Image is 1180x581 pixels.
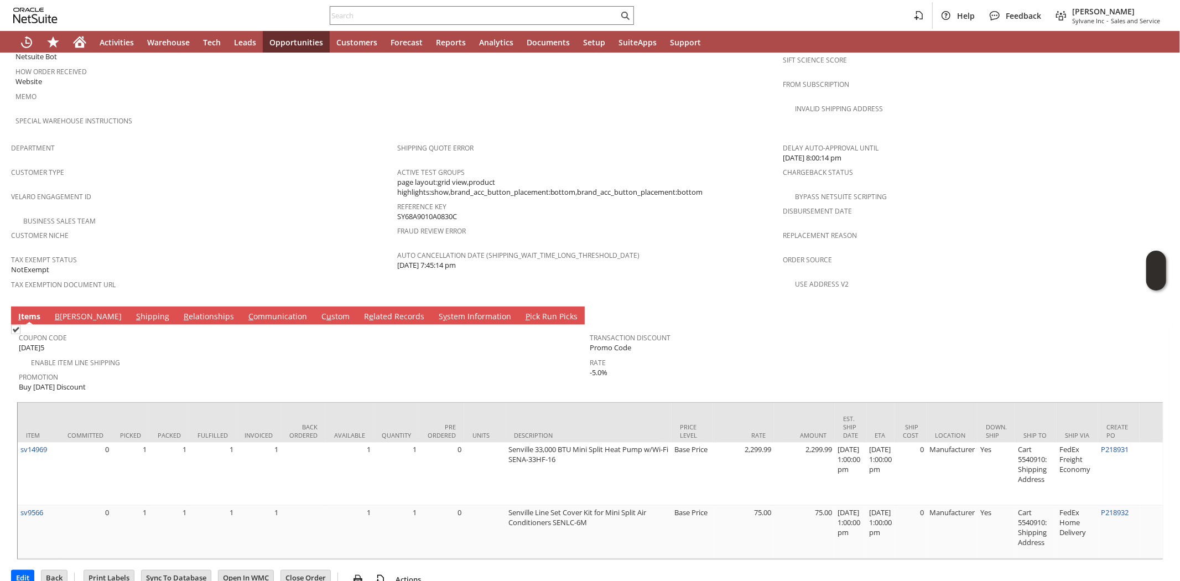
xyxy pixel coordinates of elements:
[713,506,774,559] td: 75.00
[1149,309,1162,322] a: Unrolled view on
[935,431,969,439] div: Location
[59,506,112,559] td: 0
[20,507,43,517] a: sv9566
[1015,506,1057,559] td: Cart 5540910: Shipping Address
[436,37,466,48] span: Reports
[713,443,774,506] td: 2,299.99
[986,423,1007,439] div: Down. Ship
[843,414,858,439] div: Est. Ship Date
[136,311,141,321] span: S
[419,443,464,506] td: 0
[319,311,352,323] a: Custom
[23,216,96,226] a: Business Sales Team
[472,431,497,439] div: Units
[978,506,1015,559] td: Yes
[590,343,632,353] span: Promo Code
[189,506,236,559] td: 1
[1015,443,1057,506] td: Cart 5540910: Shipping Address
[263,31,330,53] a: Opportunities
[382,431,411,439] div: Quantity
[835,506,866,559] td: [DATE] 1:00:00 pm
[149,506,189,559] td: 1
[11,143,55,153] a: Department
[31,358,120,367] a: Enable Item Line Shipping
[18,311,21,321] span: I
[506,443,672,506] td: Senville 33,000 BTU Mini Split Heat Pump w/Wi-Fi SENA-33HF-16
[1006,11,1041,21] span: Feedback
[672,443,713,506] td: Base Price
[52,311,124,323] a: B[PERSON_NAME]
[384,31,429,53] a: Forecast
[783,143,878,153] a: Delay Auto-Approval Until
[236,506,281,559] td: 1
[783,80,849,89] a: From Subscription
[55,311,60,321] span: B
[189,443,236,506] td: 1
[419,506,464,559] td: 0
[479,37,513,48] span: Analytics
[612,31,663,53] a: SuiteApps
[147,37,190,48] span: Warehouse
[234,37,256,48] span: Leads
[795,104,883,113] a: Invalid Shipping Address
[203,37,221,48] span: Tech
[326,443,373,506] td: 1
[590,367,608,378] span: -5.0%
[141,31,196,53] a: Warehouse
[672,506,713,559] td: Base Price
[774,506,835,559] td: 75.00
[133,311,172,323] a: Shipping
[866,506,895,559] td: [DATE] 1:00:00 pm
[795,279,849,289] a: Use Address V2
[1106,423,1131,439] div: Create PO
[336,37,377,48] span: Customers
[895,506,927,559] td: 0
[680,423,705,439] div: Price Level
[443,311,447,321] span: y
[397,260,456,271] span: [DATE] 7:45:14 pm
[526,311,530,321] span: P
[120,431,141,439] div: Picked
[100,37,134,48] span: Activities
[196,31,227,53] a: Tech
[927,506,978,559] td: Manufacturer
[978,443,1015,506] td: Yes
[429,31,472,53] a: Reports
[197,431,228,439] div: Fulfilled
[1072,6,1160,17] span: [PERSON_NAME]
[520,31,576,53] a: Documents
[227,31,263,53] a: Leads
[835,443,866,506] td: [DATE] 1:00:00 pm
[590,358,606,367] a: Rate
[330,31,384,53] a: Customers
[269,37,323,48] span: Opportunities
[26,431,51,439] div: Item
[397,168,465,177] a: Active Test Groups
[19,382,86,392] span: Buy [DATE] Discount
[618,37,657,48] span: SuiteApps
[361,311,427,323] a: Related Records
[397,143,474,153] a: Shipping Quote Error
[236,443,281,506] td: 1
[1101,507,1129,517] a: P218932
[391,37,423,48] span: Forecast
[783,168,853,177] a: Chargeback Status
[1111,17,1160,25] span: Sales and Service
[774,443,835,506] td: 2,299.99
[11,264,49,275] span: NotExempt
[783,206,852,216] a: Disbursement Date
[15,311,43,323] a: Items
[527,37,570,48] span: Documents
[15,92,37,101] a: Memo
[66,31,93,53] a: Home
[436,311,514,323] a: System Information
[112,506,149,559] td: 1
[1072,17,1104,25] span: Sylvane Inc
[1101,444,1129,454] a: P218931
[397,226,466,236] a: Fraud Review Error
[783,153,841,163] span: [DATE] 8:00:14 pm
[184,311,189,321] span: R
[583,37,605,48] span: Setup
[1146,251,1166,290] iframe: Click here to launch Oracle Guided Learning Help Panel
[397,177,778,198] span: page layout:grid view,product highlights:show,brand_acc_button_placement:bottom,brand_acc_button_...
